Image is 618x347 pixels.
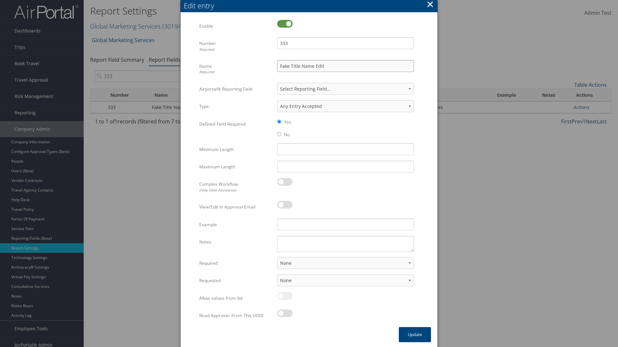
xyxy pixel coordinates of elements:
div: Edit entry [184,1,437,11]
label: Enable [199,20,272,32]
label: Allow values from list [199,292,272,304]
button: Update [399,327,431,342]
label: Minimum Length [199,143,272,156]
label: Requested [199,274,272,287]
label: Type [199,100,272,112]
div: Required [199,69,272,75]
div: (Help Desk Assistance) [199,188,272,193]
label: Notes [199,236,272,248]
label: Required [199,257,272,269]
label: Read Approver From This UDID [199,309,272,322]
label: Defined Field Required [199,118,272,130]
label: Airportal® Reporting Field [199,83,272,95]
label: Complex Workflow [199,178,272,196]
label: Yes [284,119,291,125]
label: Maximum Length [199,161,272,173]
label: No [284,131,290,138]
label: View/Edit in Approval Email [199,201,272,213]
label: Example [199,218,272,231]
label: Number [199,37,272,55]
label: Name [199,60,272,78]
div: Required [199,47,272,52]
